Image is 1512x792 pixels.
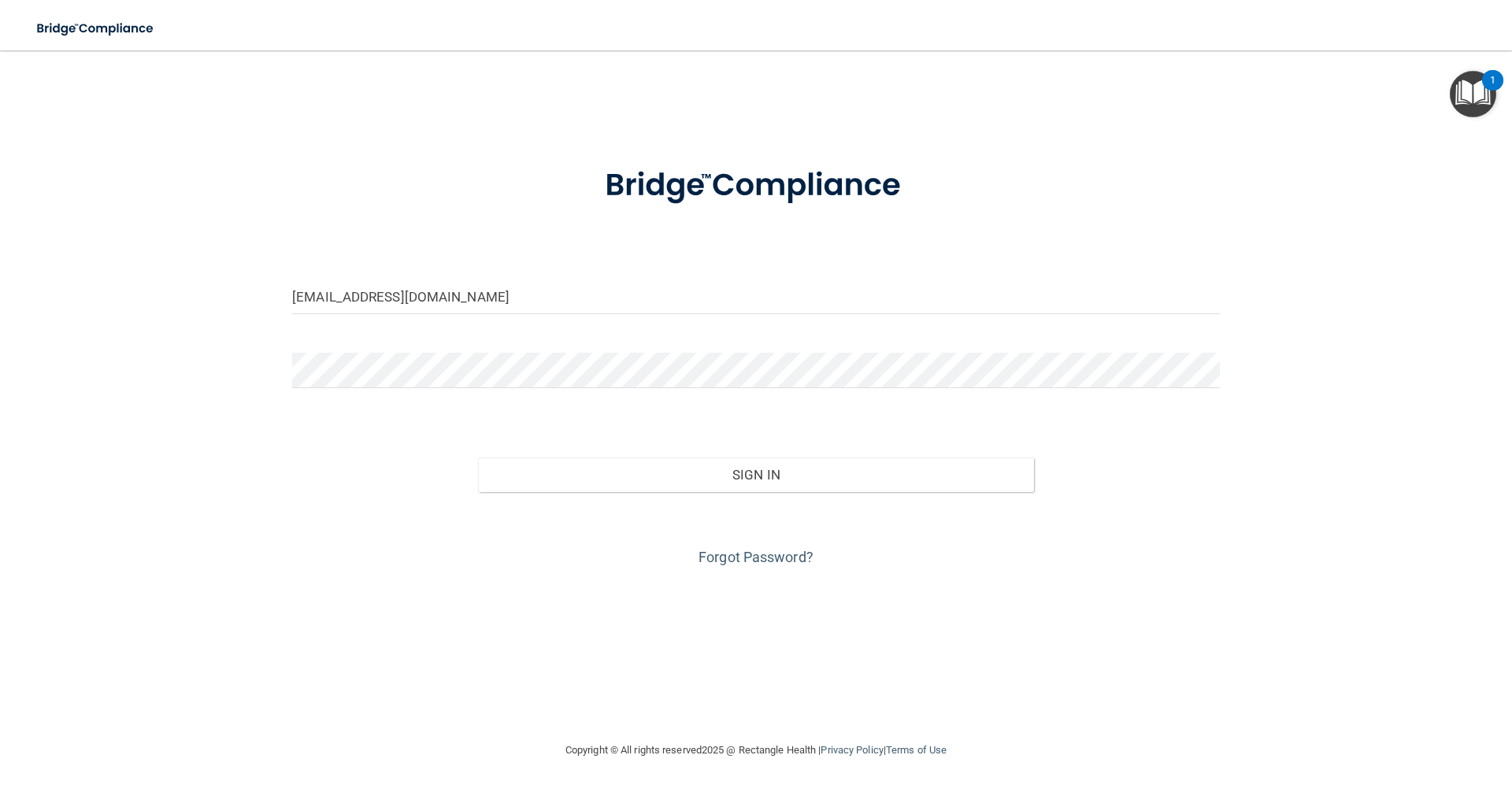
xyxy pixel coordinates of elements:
input: Email [292,279,1220,314]
button: Sign In [478,457,1035,492]
div: Copyright © All rights reserved 2025 @ Rectangle Health | | [469,725,1043,775]
img: bridge_compliance_login_screen.278c3ca4.svg [24,13,169,45]
img: bridge_compliance_login_screen.278c3ca4.svg [573,145,939,227]
button: Open Resource Center, 1 new notification [1450,71,1496,117]
a: Terms of Use [886,744,947,756]
a: Forgot Password? [699,549,813,565]
a: Privacy Policy [821,744,883,756]
div: 1 [1490,80,1495,101]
